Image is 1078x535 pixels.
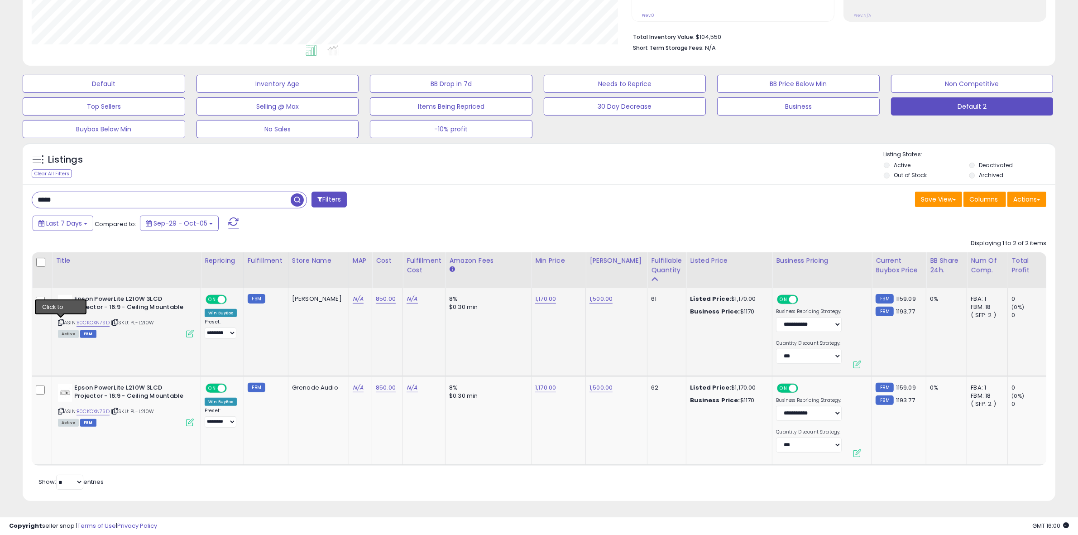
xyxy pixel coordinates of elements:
[930,256,963,275] div: BB Share 24h.
[651,256,682,275] div: Fulfillable Quantity
[642,13,654,18] small: Prev: 0
[353,383,364,392] a: N/A
[292,256,345,265] div: Store Name
[449,392,524,400] div: $0.30 min
[651,384,679,392] div: 62
[376,256,399,265] div: Cost
[206,295,218,303] span: ON
[690,256,768,265] div: Listed Price
[915,192,962,207] button: Save View
[58,419,79,427] span: All listings currently available for purchase on Amazon
[353,294,364,304] a: N/A
[690,307,740,316] b: Business Price:
[894,161,910,169] label: Active
[896,294,916,303] span: 1159.09
[23,120,185,138] button: Buybox Below Min
[876,256,922,275] div: Current Buybox Price
[717,97,880,116] button: Business
[1011,392,1024,400] small: (0%)
[535,294,556,304] a: 1,170.00
[56,256,197,265] div: Title
[896,396,915,405] span: 1193.77
[971,311,1001,319] div: ( SFP: 2 )
[117,521,157,530] a: Privacy Policy
[1032,521,1069,530] span: 2025-10-14 16:00 GMT
[971,392,1001,400] div: FBM: 18
[205,398,237,406] div: Win BuyBox
[58,295,194,337] div: ASIN:
[963,192,1006,207] button: Columns
[891,75,1054,93] button: Non Competitive
[407,256,441,275] div: Fulfillment Cost
[690,384,765,392] div: $1,170.00
[205,256,240,265] div: Repricing
[95,220,136,228] span: Compared to:
[225,384,240,392] span: OFF
[776,429,842,435] label: Quantity Discount Strategy:
[930,384,960,392] div: 0%
[46,219,82,228] span: Last 7 Days
[778,384,790,392] span: ON
[971,384,1001,392] div: FBA: 1
[77,319,110,327] a: B0CKCXN7SD
[196,97,359,116] button: Selling @ Max
[376,383,396,392] a: 850.00
[153,219,207,228] span: Sep-29 - Oct-05
[23,75,185,93] button: Default
[776,308,842,315] label: Business Repricing Strategy:
[449,295,524,303] div: 8%
[690,295,765,303] div: $1,170.00
[589,383,613,392] a: 1,500.00
[589,294,613,304] a: 1,500.00
[292,384,342,392] div: Grenade Audio
[797,295,811,303] span: OFF
[407,294,417,304] a: N/A
[651,295,679,303] div: 61
[971,256,1004,275] div: Num of Comp.
[1011,384,1048,392] div: 0
[979,171,1004,179] label: Archived
[535,383,556,392] a: 1,170.00
[205,319,237,339] div: Preset:
[535,256,582,265] div: Min Price
[971,295,1001,303] div: FBA: 1
[449,384,524,392] div: 8%
[776,397,842,404] label: Business Repricing Strategy:
[58,330,79,338] span: All listings currently available for purchase on Amazon
[633,44,704,52] b: Short Term Storage Fees:
[633,33,695,41] b: Total Inventory Value:
[896,383,916,392] span: 1159.09
[376,294,396,304] a: 850.00
[9,522,157,530] div: seller snap | |
[196,120,359,138] button: No Sales
[1011,311,1048,319] div: 0
[690,294,731,303] b: Listed Price:
[74,384,184,403] b: Epson PowerLite L210W 3LCD Projector - 16:9 - Ceiling Mountable
[23,97,185,116] button: Top Sellers
[589,256,643,265] div: [PERSON_NAME]
[1011,304,1024,311] small: (0%)
[896,307,915,316] span: 1193.77
[58,384,72,402] img: 21H4URz+vLL._SL40_.jpg
[778,295,790,303] span: ON
[876,307,893,316] small: FBM
[353,256,368,265] div: MAP
[690,396,740,405] b: Business Price:
[48,154,83,166] h5: Listings
[1011,295,1048,303] div: 0
[58,295,72,313] img: 21H4URz+vLL._SL40_.jpg
[38,477,104,486] span: Show: entries
[876,294,893,304] small: FBM
[449,256,527,265] div: Amazon Fees
[77,521,116,530] a: Terms of Use
[80,330,96,338] span: FBM
[449,303,524,311] div: $0.30 min
[797,384,811,392] span: OFF
[111,319,154,326] span: | SKU: PL-L210W
[225,295,240,303] span: OFF
[1007,192,1046,207] button: Actions
[58,384,194,426] div: ASIN:
[705,43,716,52] span: N/A
[196,75,359,93] button: Inventory Age
[776,256,868,265] div: Business Pricing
